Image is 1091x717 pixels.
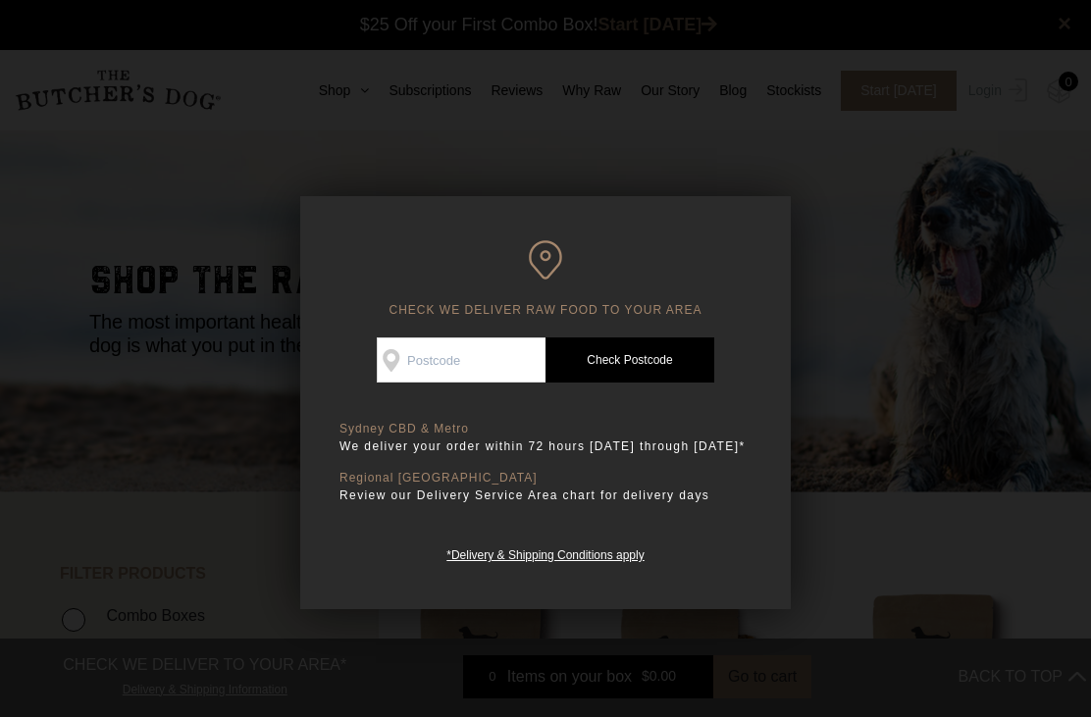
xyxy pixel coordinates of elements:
[545,337,714,383] a: Check Postcode
[339,486,752,505] p: Review our Delivery Service Area chart for delivery days
[446,543,644,562] a: *Delivery & Shipping Conditions apply
[339,436,752,456] p: We deliver your order within 72 hours [DATE] through [DATE]*
[339,240,752,318] h6: CHECK WE DELIVER RAW FOOD TO YOUR AREA
[339,422,752,436] p: Sydney CBD & Metro
[339,471,752,486] p: Regional [GEOGRAPHIC_DATA]
[377,337,545,383] input: Postcode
